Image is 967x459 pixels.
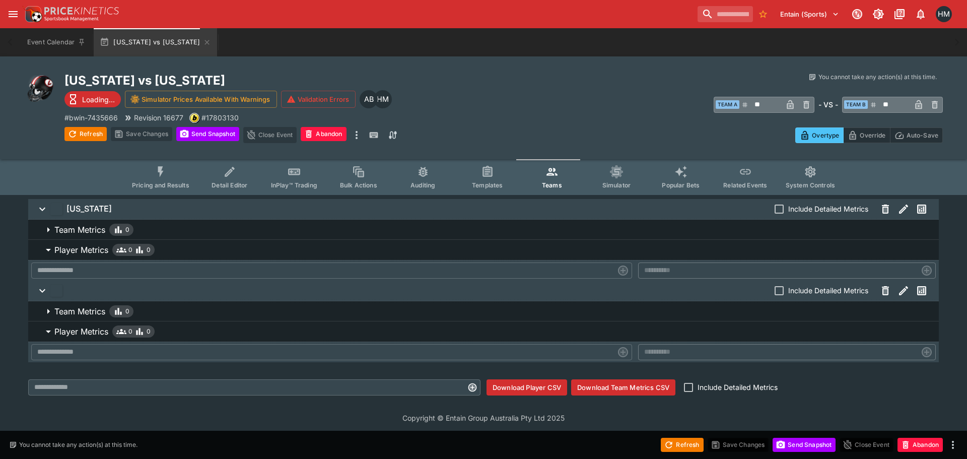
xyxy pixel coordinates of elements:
[860,130,885,141] p: Override
[82,94,115,105] p: Loading...
[301,127,346,141] button: Abandon
[755,6,771,22] button: No Bookmarks
[28,199,939,219] button: [US_STATE]Include Detailed MetricsPast Performances
[54,325,108,338] p: Player Metrics
[4,5,22,23] button: open drawer
[147,326,151,337] span: 0
[64,112,118,123] p: Copy To Clipboard
[281,91,356,108] button: Validation Errors
[812,130,839,141] p: Overtype
[869,5,887,23] button: Toggle light/dark mode
[542,181,562,189] span: Teams
[125,306,129,316] span: 0
[897,439,943,449] span: Mark an event as closed and abandoned.
[774,6,845,22] button: Select Tenant
[661,438,703,452] button: Refresh
[124,159,843,195] div: Event type filters
[907,130,938,141] p: Auto-Save
[602,181,631,189] span: Simulator
[773,438,836,452] button: Send Snapshot
[786,181,835,189] span: System Controls
[28,321,939,342] button: Player Metrics00
[134,112,183,123] p: Revision 16677
[374,90,392,108] div: Hamish McKerihan
[128,245,132,255] span: 0
[201,112,239,123] p: Copy To Clipboard
[340,181,377,189] span: Bulk Actions
[933,3,955,25] button: Hamish McKerihan
[44,17,99,21] img: Sportsbook Management
[487,379,567,396] button: Download Player CSV
[947,439,959,451] button: more
[189,113,199,123] div: bwin
[890,127,943,143] button: Auto-Save
[716,100,739,109] span: Team A
[795,127,844,143] button: Overtype
[698,382,778,392] span: Include Detailed Metrics
[890,5,909,23] button: Documentation
[662,181,700,189] span: Popular Bets
[28,220,939,240] button: Team Metrics0
[571,379,675,396] button: Download Team Metrics CSV
[360,90,378,108] div: Alex Bothe
[818,73,937,82] p: You cannot take any action(s) at this time.
[128,326,132,337] span: 0
[54,244,108,256] p: Player Metrics
[212,181,247,189] span: Detail Editor
[24,73,56,105] img: american_football.png
[472,181,503,189] span: Templates
[271,181,317,189] span: InPlay™ Trading
[54,224,105,236] p: Team Metrics
[54,305,105,317] p: Team Metrics
[410,181,435,189] span: Auditing
[125,91,277,108] button: Simulator Prices Available With Warnings
[94,28,217,56] button: [US_STATE] vs [US_STATE]
[818,99,838,110] h6: - VS -
[176,127,239,141] button: Send Snapshot
[28,301,939,321] button: Team Metrics0
[28,240,939,260] button: Player Metrics00
[848,5,866,23] button: Connected to PK
[788,285,868,296] span: Include Detailed Metrics
[44,7,119,15] img: PriceKinetics
[936,6,952,22] div: Hamish McKerihan
[147,245,151,255] span: 0
[913,200,931,218] button: Past Performances
[723,181,767,189] span: Related Events
[125,225,129,235] span: 0
[19,440,137,449] p: You cannot take any action(s) at this time.
[795,127,943,143] div: Start From
[844,100,868,109] span: Team B
[132,181,189,189] span: Pricing and Results
[301,128,346,139] span: Mark an event as closed and abandoned.
[913,282,931,300] button: Past Performances
[64,127,107,141] button: Refresh
[897,438,943,452] button: Abandon
[190,113,199,122] img: bwin.png
[912,5,930,23] button: Notifications
[351,127,363,143] button: more
[21,28,92,56] button: Event Calendar
[64,73,504,88] h2: Copy To Clipboard
[788,204,868,214] span: Include Detailed Metrics
[22,4,42,24] img: PriceKinetics Logo
[843,127,890,143] button: Override
[28,281,939,301] button: Include Detailed MetricsPast Performances
[66,204,112,214] h6: [US_STATE]
[698,6,753,22] input: search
